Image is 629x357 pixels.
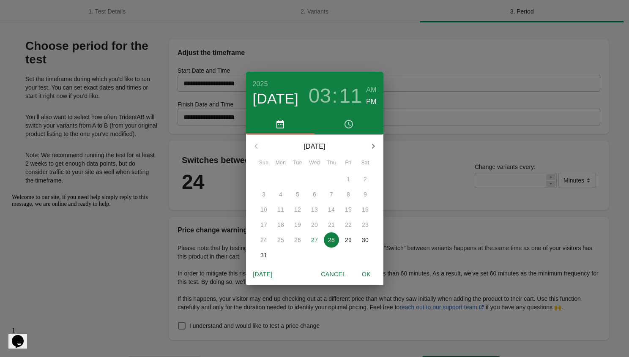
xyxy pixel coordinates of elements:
[309,84,331,108] button: 03
[332,84,337,108] h3: :
[328,236,335,244] p: 28
[307,232,322,248] button: 27
[358,159,373,167] span: Sat
[317,267,349,282] button: Cancel
[321,269,346,280] span: Cancel
[324,159,339,167] span: Thu
[256,248,271,263] button: 31
[324,232,339,248] button: 28
[253,78,268,90] button: 2025
[356,269,377,280] span: OK
[366,84,376,96] button: AM
[311,236,318,244] p: 27
[307,159,322,167] span: Wed
[249,267,276,282] button: [DATE]
[339,84,362,108] button: 11
[362,236,369,244] p: 30
[8,323,36,349] iframe: chat widget
[266,142,363,152] p: [DATE]
[253,269,273,280] span: [DATE]
[358,232,373,248] button: 30
[8,191,161,319] iframe: chat widget
[3,3,139,16] span: Welcome to our site, if you need help simply reply to this message, we are online and ready to help.
[345,236,352,244] p: 29
[3,3,156,17] div: Welcome to our site, if you need help simply reply to this message, we are online and ready to help.
[366,96,376,108] button: PM
[341,159,356,167] span: Fri
[260,251,267,259] p: 31
[253,90,299,108] button: [DATE]
[353,267,380,282] button: OK
[341,232,356,248] button: 29
[290,159,305,167] span: Tue
[273,159,288,167] span: Mon
[256,159,271,167] span: Sun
